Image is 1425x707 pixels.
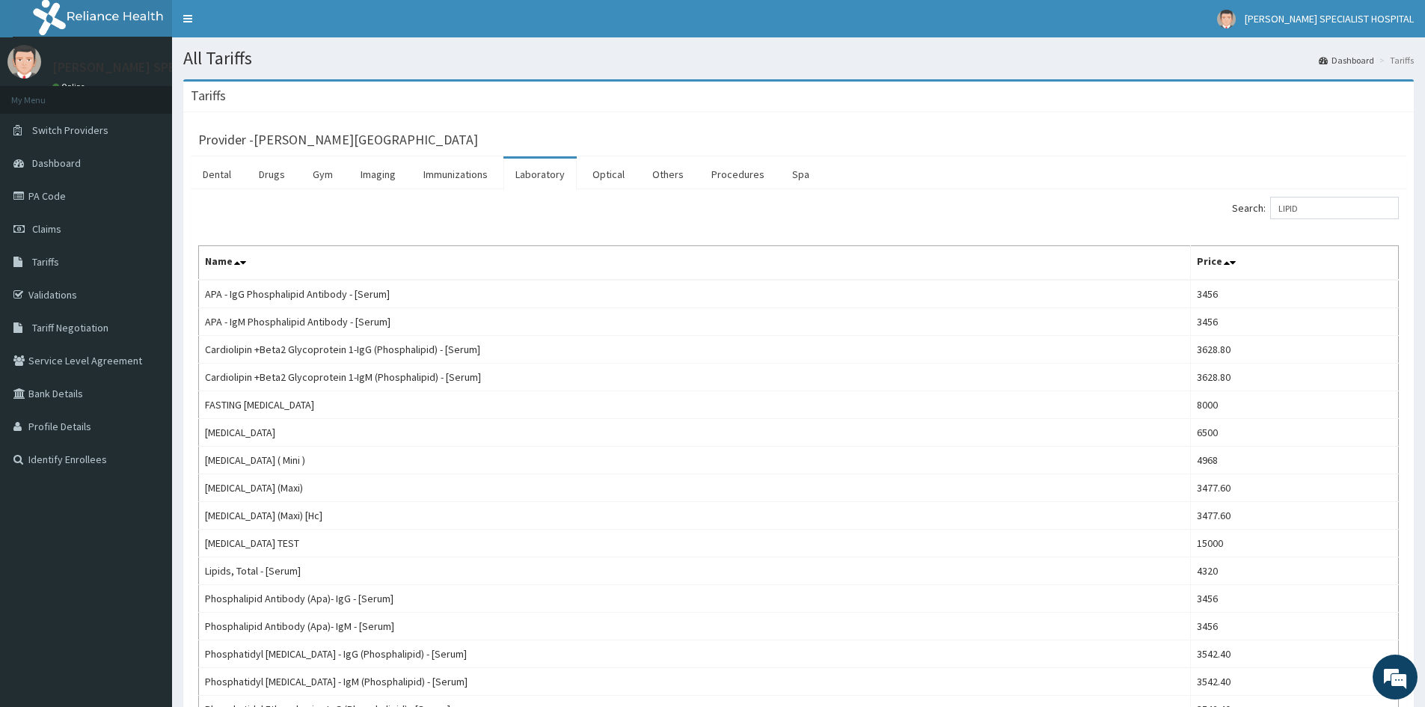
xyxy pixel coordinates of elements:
[199,530,1191,557] td: [MEDICAL_DATA] TEST
[1376,54,1414,67] li: Tariffs
[198,133,478,147] h3: Provider - [PERSON_NAME][GEOGRAPHIC_DATA]
[1190,640,1398,668] td: 3542.40
[199,391,1191,419] td: FASTING [MEDICAL_DATA]
[7,45,41,79] img: User Image
[199,640,1191,668] td: Phosphatidyl [MEDICAL_DATA] - IgG (Phosphalipid) - [Serum]
[503,159,577,190] a: Laboratory
[580,159,637,190] a: Optical
[52,82,88,92] a: Online
[199,308,1191,336] td: APA - IgM Phosphalipid Antibody - [Serum]
[32,123,108,137] span: Switch Providers
[1270,197,1399,219] input: Search:
[199,668,1191,696] td: Phosphatidyl [MEDICAL_DATA] - IgM (Phosphalipid) - [Serum]
[199,280,1191,308] td: APA - IgG Phosphalipid Antibody - [Serum]
[1190,246,1398,281] th: Price
[1190,613,1398,640] td: 3456
[411,159,500,190] a: Immunizations
[199,447,1191,474] td: [MEDICAL_DATA] ( Mini )
[349,159,408,190] a: Imaging
[1245,12,1414,25] span: [PERSON_NAME] SPECIALIST HOSPITAL
[199,502,1191,530] td: [MEDICAL_DATA] (Maxi) [Hc]
[1190,447,1398,474] td: 4968
[1217,10,1236,28] img: User Image
[1190,502,1398,530] td: 3477.60
[245,7,281,43] div: Minimize live chat window
[28,75,61,112] img: d_794563401_company_1708531726252_794563401
[32,321,108,334] span: Tariff Negotiation
[1190,557,1398,585] td: 4320
[199,585,1191,613] td: Phosphalipid Antibody (Apa)- IgG - [Serum]
[1190,364,1398,391] td: 3628.80
[7,408,285,461] textarea: Type your message and hit 'Enter'
[191,159,243,190] a: Dental
[1190,530,1398,557] td: 15000
[780,159,821,190] a: Spa
[199,419,1191,447] td: [MEDICAL_DATA]
[1190,308,1398,336] td: 3456
[199,474,1191,502] td: [MEDICAL_DATA] (Maxi)
[199,557,1191,585] td: Lipids, Total - [Serum]
[640,159,696,190] a: Others
[1232,197,1399,219] label: Search:
[32,222,61,236] span: Claims
[1190,419,1398,447] td: 6500
[199,246,1191,281] th: Name
[52,61,281,74] p: [PERSON_NAME] SPECIALIST HOSPITAL
[199,613,1191,640] td: Phosphalipid Antibody (Apa)- IgM - [Serum]
[32,156,81,170] span: Dashboard
[1190,336,1398,364] td: 3628.80
[199,364,1191,391] td: Cardiolipin +Beta2 Glycoprotein 1-IgM (Phosphalipid) - [Serum]
[87,189,206,340] span: We're online!
[1190,391,1398,419] td: 8000
[1319,54,1374,67] a: Dashboard
[183,49,1414,68] h1: All Tariffs
[1190,668,1398,696] td: 3542.40
[32,255,59,269] span: Tariffs
[78,84,251,103] div: Chat with us now
[301,159,345,190] a: Gym
[1190,585,1398,613] td: 3456
[1190,474,1398,502] td: 3477.60
[1190,280,1398,308] td: 3456
[199,336,1191,364] td: Cardiolipin +Beta2 Glycoprotein 1-IgG (Phosphalipid) - [Serum]
[191,89,226,102] h3: Tariffs
[699,159,776,190] a: Procedures
[247,159,297,190] a: Drugs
